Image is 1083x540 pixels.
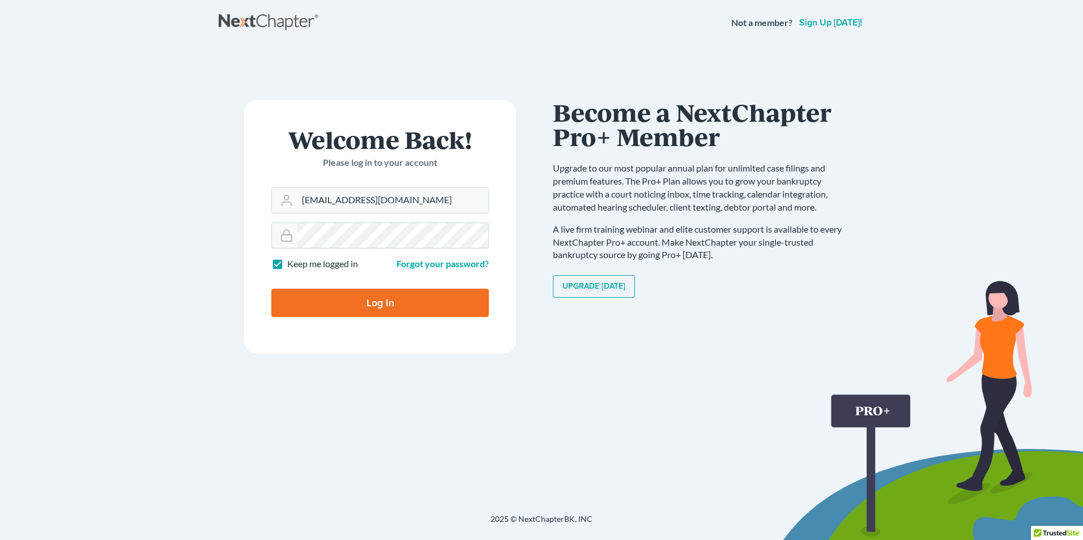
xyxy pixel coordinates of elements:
[271,127,489,152] h1: Welcome Back!
[553,223,853,262] p: A live firm training webinar and elite customer support is available to every NextChapter Pro+ ac...
[731,16,792,29] strong: Not a member?
[553,275,635,298] a: Upgrade [DATE]
[553,162,853,213] p: Upgrade to our most popular annual plan for unlimited case filings and premium features. The Pro+...
[297,188,488,213] input: Email Address
[553,100,853,148] h1: Become a NextChapter Pro+ Member
[396,258,489,269] a: Forgot your password?
[797,18,864,27] a: Sign up [DATE]!
[219,513,864,534] div: 2025 © NextChapterBK, INC
[287,258,358,271] label: Keep me logged in
[271,289,489,317] input: Log In
[271,156,489,169] p: Please log in to your account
